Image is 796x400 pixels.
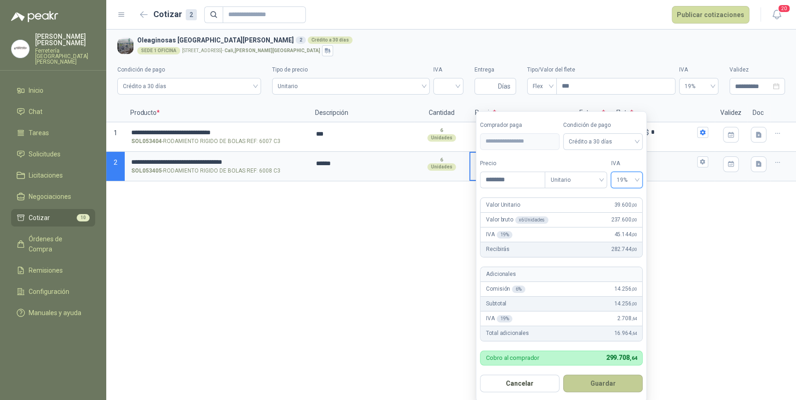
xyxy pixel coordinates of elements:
p: Valor Unitario [486,201,520,209]
p: 6 [440,156,443,164]
span: ,64 [632,331,637,336]
label: IVA [679,66,718,74]
a: Negociaciones [11,188,95,205]
span: 10 [77,214,90,221]
span: Negociaciones [29,191,71,202]
p: Validez [715,104,747,122]
button: Guardar [563,375,643,392]
span: 237.600 [611,215,637,224]
span: Unitario [550,173,602,187]
p: - RODAMIENTO RIGIDO DE BOLAS REF: 6008 C3 [131,167,280,175]
span: 39.600 [614,201,637,209]
span: Unitario [278,79,424,93]
span: 20 [778,4,790,13]
div: 19 % [497,231,513,239]
label: Condición de pago [563,121,643,130]
label: Entrega [474,66,516,74]
a: Órdenes de Compra [11,230,95,258]
p: Descripción [310,104,414,122]
a: Licitaciones [11,167,95,184]
span: Días [498,78,510,94]
p: Adicionales [486,270,516,279]
button: Flex $ [697,156,708,167]
strong: SOL053404 [131,137,162,146]
p: IVA [486,230,512,239]
a: Cotizar10 [11,209,95,227]
span: Licitaciones [29,170,63,180]
span: 1 [114,129,117,137]
span: Remisiones [29,265,63,275]
span: Tareas [29,128,49,138]
a: Configuración [11,283,95,300]
span: 2 [114,159,117,166]
div: 19 % [497,315,513,322]
p: Comisión [486,285,525,293]
div: Unidades [427,134,456,142]
span: ,00 [632,203,637,208]
p: Precio [469,104,574,122]
span: Órdenes de Compra [29,234,86,254]
button: 20 [768,6,785,23]
span: 14.256 [614,299,637,308]
button: Incluido $ [697,127,708,138]
a: Remisiones [11,262,95,279]
label: IVA [433,66,463,74]
p: [STREET_ADDRESS] - [182,48,320,53]
p: Cobro al comprador [486,355,539,361]
label: Tipo/Valor del flete [527,66,675,74]
span: Configuración [29,287,69,297]
span: ,64 [632,316,637,321]
span: 14.256 [614,285,637,293]
span: ,64 [630,355,637,361]
span: Crédito a 30 días [123,79,255,93]
p: Ferretería [GEOGRAPHIC_DATA][PERSON_NAME] [35,48,95,65]
span: Manuales y ayuda [29,308,81,318]
span: 16.964 [614,329,637,338]
div: Crédito a 30 días [308,36,352,44]
label: Tipo de precio [272,66,430,74]
p: Entrega [573,104,610,122]
input: Incluido $ [650,129,695,136]
img: Logo peakr [11,11,58,22]
span: Flex [533,79,551,93]
label: Condición de pago [117,66,261,74]
strong: SOL053405 [131,167,162,175]
label: Precio [480,159,545,168]
span: 282.744 [611,245,637,254]
button: Publicar cotizaciones [672,6,749,24]
span: 19% [616,173,637,187]
span: ,00 [632,247,637,252]
div: 6 % [512,286,525,293]
p: Flete [610,104,715,122]
span: ,00 [632,217,637,222]
a: Tareas [11,124,95,142]
h2: Cotizar [153,8,197,21]
a: Manuales y ayuda [11,304,95,322]
div: 2 [296,36,306,44]
label: Comprador paga [480,121,559,130]
button: Cancelar [480,375,559,392]
img: Company Logo [12,40,29,58]
p: Valor bruto [486,215,548,224]
div: 2 [186,9,197,20]
span: 45.144 [614,230,637,239]
p: Producto [125,104,310,122]
p: [PERSON_NAME] [PERSON_NAME] [35,33,95,46]
span: 19% [685,79,713,93]
span: ,00 [632,287,637,292]
p: $ [645,127,649,137]
span: Solicitudes [29,149,61,159]
span: 299.708 [606,354,637,361]
input: SOL053404-RODAMIENTO RIGIDO DE BOLAS REF: 6007 C3 [131,129,303,136]
span: ,00 [632,301,637,306]
span: Cotizar [29,213,50,223]
div: x 6 Unidades [515,216,549,224]
span: ,00 [632,232,637,237]
span: Crédito a 30 días [569,135,637,149]
p: Recibirás [486,245,510,254]
a: Chat [11,103,95,120]
p: Cantidad [414,104,469,122]
p: - RODAMIENTO RIGIDO DE BOLAS REF: 6007 C3 [131,137,280,146]
input: SOL053405-RODAMIENTO RIGIDO DE BOLAS REF: 6008 C3 [131,159,303,166]
p: Subtotal [486,299,506,308]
